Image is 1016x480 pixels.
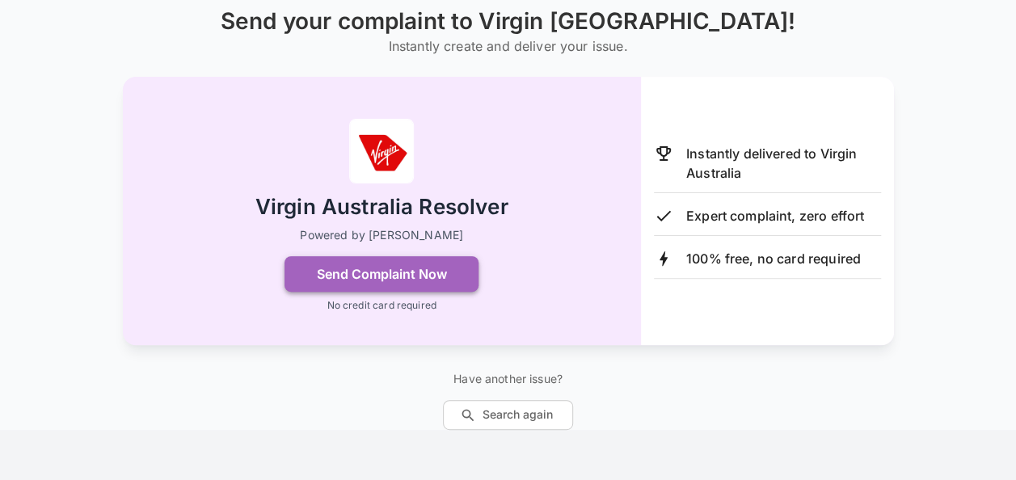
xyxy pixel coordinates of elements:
[686,206,864,225] p: Expert complaint, zero effort
[221,8,795,35] h1: Send your complaint to Virgin [GEOGRAPHIC_DATA]!
[221,35,795,57] h6: Instantly create and deliver your issue.
[686,249,861,268] p: 100% free, no card required
[255,193,508,221] h2: Virgin Australia Resolver
[349,119,414,183] img: Virgin Australia
[443,371,573,387] p: Have another issue?
[327,298,436,313] p: No credit card required
[285,256,478,292] button: Send Complaint Now
[300,227,463,243] p: Powered by [PERSON_NAME]
[686,144,881,183] p: Instantly delivered to Virgin Australia
[443,400,573,430] button: Search again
